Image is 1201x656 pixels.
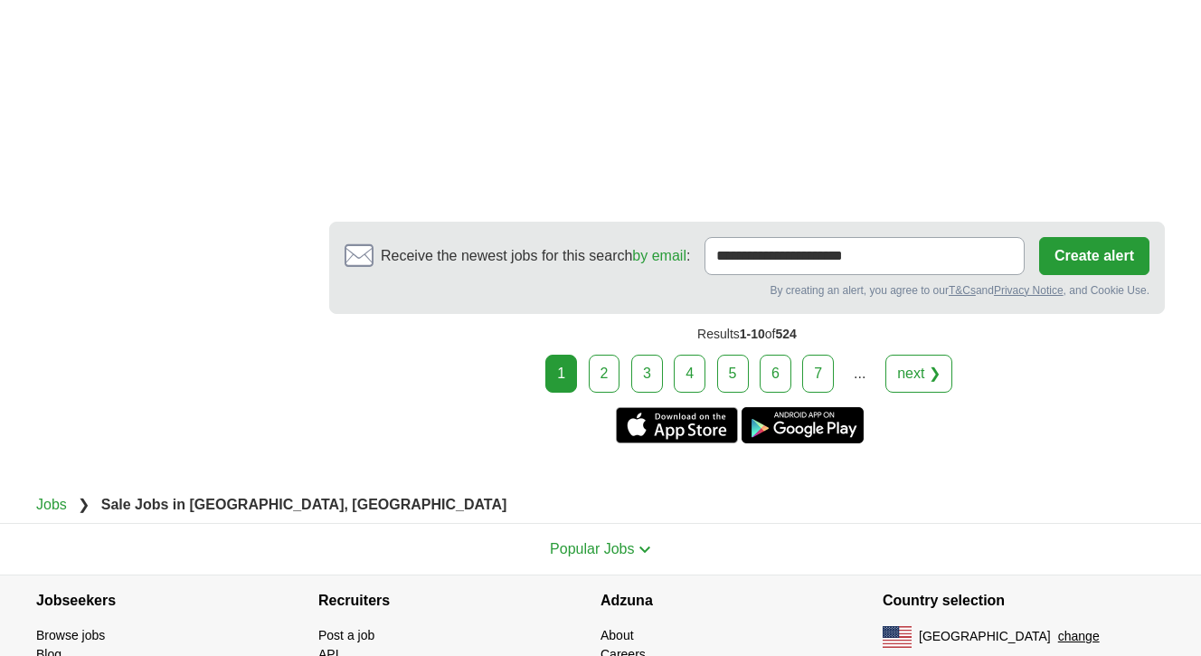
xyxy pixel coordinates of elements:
a: Get the iPhone app [616,407,738,443]
a: 6 [760,355,791,393]
img: US flag [883,626,912,648]
img: toggle icon [638,546,651,554]
div: Results of [329,314,1165,355]
a: 7 [802,355,834,393]
a: 5 [717,355,749,393]
a: 2 [589,355,620,393]
span: Receive the newest jobs for this search : [381,245,690,267]
span: [GEOGRAPHIC_DATA] [919,627,1051,646]
a: About [600,628,634,642]
a: 4 [674,355,705,393]
a: by email [632,248,686,263]
a: 3 [631,355,663,393]
button: change [1058,627,1100,646]
span: 1-10 [740,327,765,341]
div: ... [842,356,878,392]
a: T&Cs [949,284,976,297]
a: Privacy Notice [994,284,1064,297]
span: ❯ [78,497,90,512]
a: Browse jobs [36,628,105,642]
a: next ❯ [885,355,952,393]
span: 524 [776,327,797,341]
a: Post a job [318,628,374,642]
div: 1 [545,355,577,393]
a: Jobs [36,497,67,512]
div: By creating an alert, you agree to our and , and Cookie Use. [345,282,1149,299]
h4: Country selection [883,575,1165,626]
span: Popular Jobs [550,541,634,556]
strong: Sale Jobs in [GEOGRAPHIC_DATA], [GEOGRAPHIC_DATA] [101,497,507,512]
a: Get the Android app [742,407,864,443]
button: Create alert [1039,237,1149,275]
